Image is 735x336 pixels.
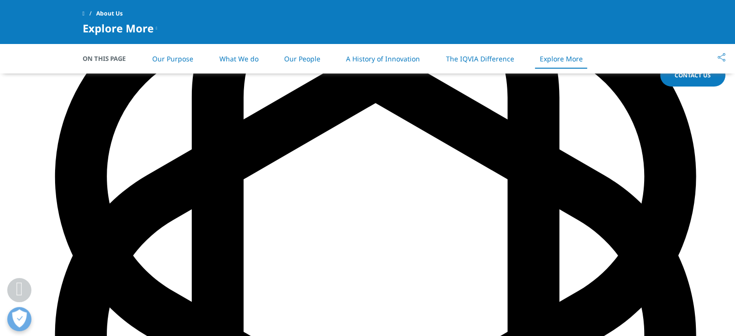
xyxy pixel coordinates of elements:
[660,64,725,87] a: Contact Us
[219,54,258,63] a: What We do
[346,54,420,63] a: A History of Innovation
[284,54,320,63] a: Our People
[675,71,711,79] span: Contact Us
[83,22,154,34] span: Explore More
[152,54,193,63] a: Our Purpose
[96,5,123,22] span: About Us
[446,54,514,63] a: The IQVIA Difference
[540,54,583,63] a: Explore More
[83,54,136,63] span: On This Page
[7,307,31,331] button: Open Preferences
